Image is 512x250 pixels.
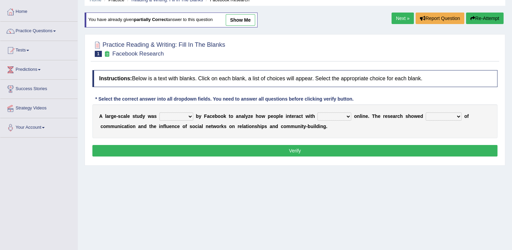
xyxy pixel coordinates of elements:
[357,113,360,119] b: n
[134,17,168,22] b: partially correct
[165,124,166,129] b: l
[120,124,121,129] b: i
[229,113,230,119] b: t
[114,124,117,129] b: u
[298,113,301,119] b: c
[387,113,390,119] b: s
[190,124,192,129] b: s
[309,113,310,119] b: i
[118,113,121,119] b: s
[408,113,411,119] b: h
[192,124,195,129] b: o
[306,124,308,129] b: -
[238,124,239,129] b: r
[302,124,304,129] b: t
[185,124,187,129] b: f
[160,124,163,129] b: n
[204,113,207,119] b: F
[242,124,243,129] b: l
[255,113,259,119] b: h
[226,14,255,26] a: show me
[392,13,414,24] a: Next »
[229,124,232,129] b: o
[92,40,225,57] h2: Practice Reading & Writing: Fill In The Blanks
[264,124,267,129] b: s
[0,118,77,135] a: Your Account
[257,124,260,129] b: h
[0,60,77,77] a: Predictions
[239,113,242,119] b: n
[275,124,278,129] b: d
[224,124,226,129] b: s
[286,113,287,119] b: i
[151,113,154,119] b: a
[301,113,303,119] b: t
[286,124,290,129] b: m
[219,124,221,129] b: r
[315,124,316,129] b: l
[0,99,77,116] a: Strategy Videos
[260,124,262,129] b: i
[177,124,180,129] b: e
[223,113,226,119] b: k
[310,113,312,119] b: t
[295,124,298,129] b: u
[287,113,290,119] b: n
[114,113,116,119] b: e
[209,113,212,119] b: c
[271,113,273,119] b: e
[92,96,356,103] div: * Select the correct answer into all dropdown fields. You need to answer all questions before cli...
[0,41,77,58] a: Tests
[110,124,114,129] b: m
[92,145,497,157] button: Verify
[151,124,154,129] b: h
[400,113,403,119] b: h
[133,124,136,129] b: n
[312,113,315,119] b: h
[230,113,233,119] b: o
[127,124,129,129] b: t
[259,113,262,119] b: o
[243,124,246,129] b: a
[0,80,77,97] a: Success Stories
[221,113,224,119] b: o
[139,113,142,119] b: d
[272,124,275,129] b: n
[137,113,140,119] b: u
[195,124,198,129] b: c
[246,124,248,129] b: t
[326,124,327,129] b: .
[270,124,272,129] b: a
[416,13,464,24] button: Report Question
[218,113,221,119] b: o
[308,124,311,129] b: b
[0,22,77,39] a: Practice Questions
[85,13,258,27] div: You have already given answer to this question
[254,124,257,129] b: s
[418,113,420,119] b: e
[360,113,361,119] b: l
[467,113,469,119] b: f
[303,124,306,129] b: y
[248,113,250,119] b: z
[311,124,314,129] b: u
[297,124,300,129] b: n
[154,124,156,129] b: e
[99,113,103,119] b: A
[149,124,151,129] b: t
[106,124,110,129] b: m
[249,124,252,129] b: o
[362,113,365,119] b: n
[148,113,152,119] b: w
[144,124,147,129] b: d
[212,113,215,119] b: e
[281,113,283,119] b: e
[95,51,102,57] span: 1
[319,124,320,129] b: i
[290,124,294,129] b: m
[135,113,137,119] b: t
[141,124,144,129] b: n
[375,113,378,119] b: h
[116,113,118,119] b: -
[296,113,299,119] b: a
